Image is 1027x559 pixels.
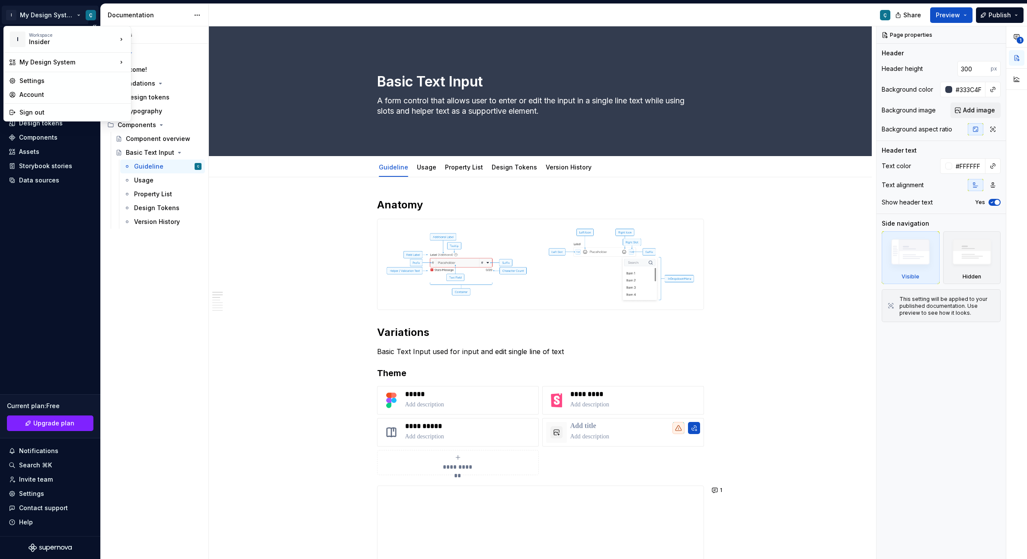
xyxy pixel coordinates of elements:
div: I [10,32,26,47]
div: Workspace [29,32,117,38]
div: My Design System [19,58,117,67]
div: Insider [29,38,102,46]
div: Account [19,90,126,99]
div: Sign out [19,108,126,117]
div: Settings [19,77,126,85]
